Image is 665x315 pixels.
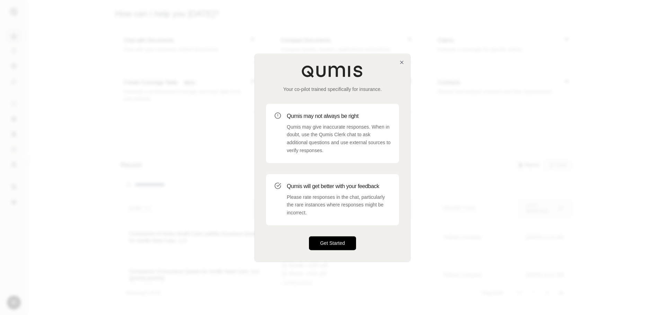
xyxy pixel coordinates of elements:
button: Get Started [309,236,356,250]
p: Please rate responses in the chat, particularly the rare instances where responses might be incor... [287,193,391,217]
p: Your co-pilot trained specifically for insurance. [266,86,399,93]
h3: Qumis may not always be right [287,112,391,120]
p: Qumis may give inaccurate responses. When in doubt, use the Qumis Clerk chat to ask additional qu... [287,123,391,155]
img: Qumis Logo [301,65,364,77]
h3: Qumis will get better with your feedback [287,182,391,191]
